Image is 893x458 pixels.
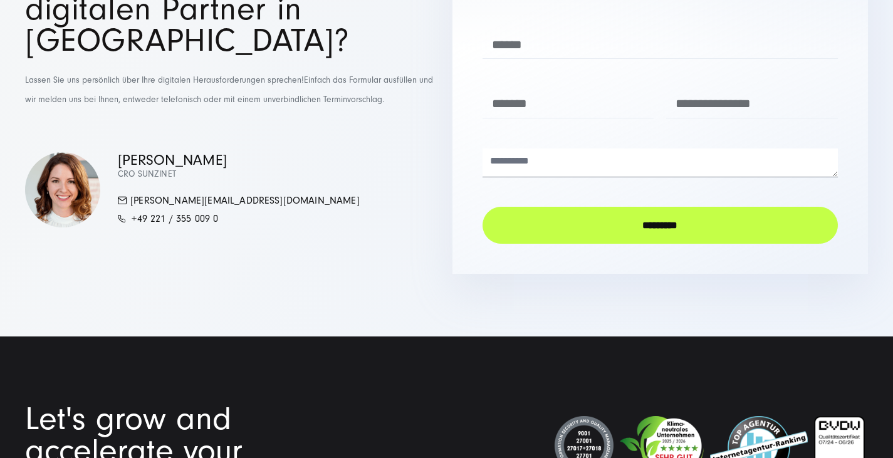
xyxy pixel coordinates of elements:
[25,75,433,105] span: Einfach das Formular ausfüllen und wir melden uns bei Ihnen, entweder telefonisch oder mit einem ...
[118,152,360,168] p: [PERSON_NAME]
[118,213,218,224] a: +49 221 / 355 009 0
[25,152,100,227] img: Simona Mayer - CRO SUNZINET - SUNZINET
[132,213,218,224] span: +49 221 / 355 009 0
[118,168,360,181] p: CRO SUNZINET
[118,195,360,206] a: [PERSON_NAME][EMAIL_ADDRESS][DOMAIN_NAME]
[25,75,304,85] span: Lassen Sie uns persönlich über Ihre digitalen Herausforderungen sprechen!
